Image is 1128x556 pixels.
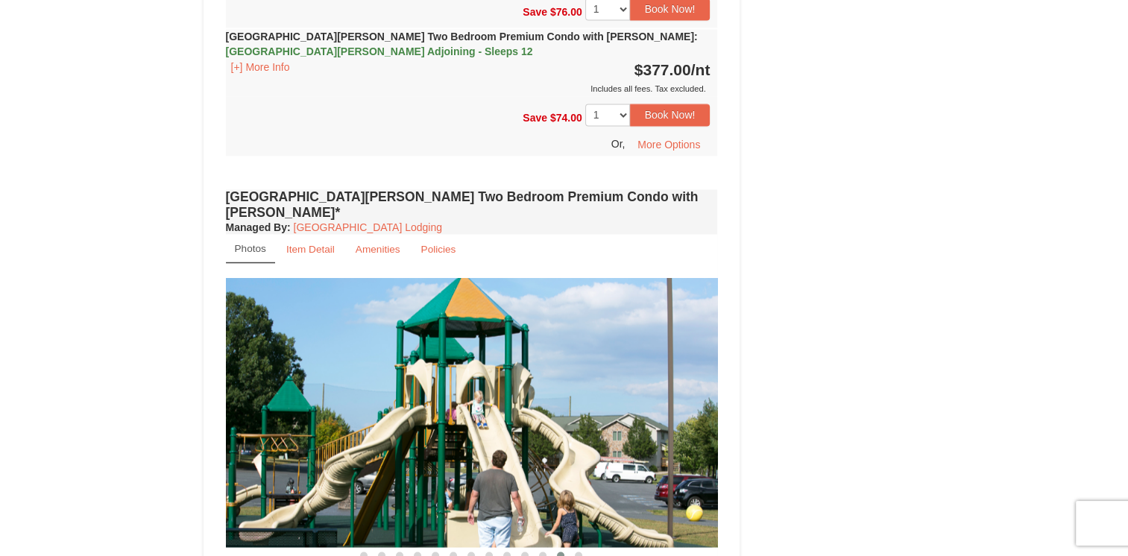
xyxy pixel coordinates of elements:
[294,221,442,233] a: [GEOGRAPHIC_DATA] Lodging
[226,59,295,75] button: [+] More Info
[411,234,465,263] a: Policies
[226,221,291,233] strong: :
[226,45,533,57] span: [GEOGRAPHIC_DATA][PERSON_NAME] Adjoining - Sleeps 12
[356,243,400,254] small: Amenities
[226,234,275,263] a: Photos
[277,234,344,263] a: Item Detail
[550,112,582,124] span: $74.00
[523,6,547,18] span: Save
[226,81,710,96] div: Includes all fees. Tax excluded.
[523,112,547,124] span: Save
[346,234,410,263] a: Amenities
[694,31,698,42] span: :
[286,243,335,254] small: Item Detail
[628,133,710,156] button: More Options
[226,221,287,233] span: Managed By
[634,61,691,78] span: $377.00
[235,242,266,253] small: Photos
[550,6,582,18] span: $76.00
[420,243,456,254] small: Policies
[691,61,710,78] span: /nt
[226,277,718,546] img: 18876286-188-9e9c27a9.jpg
[630,104,710,126] button: Book Now!
[226,31,698,57] strong: [GEOGRAPHIC_DATA][PERSON_NAME] Two Bedroom Premium Condo with [PERSON_NAME]
[611,138,626,150] span: Or,
[226,189,718,219] h4: [GEOGRAPHIC_DATA][PERSON_NAME] Two Bedroom Premium Condo with [PERSON_NAME]*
